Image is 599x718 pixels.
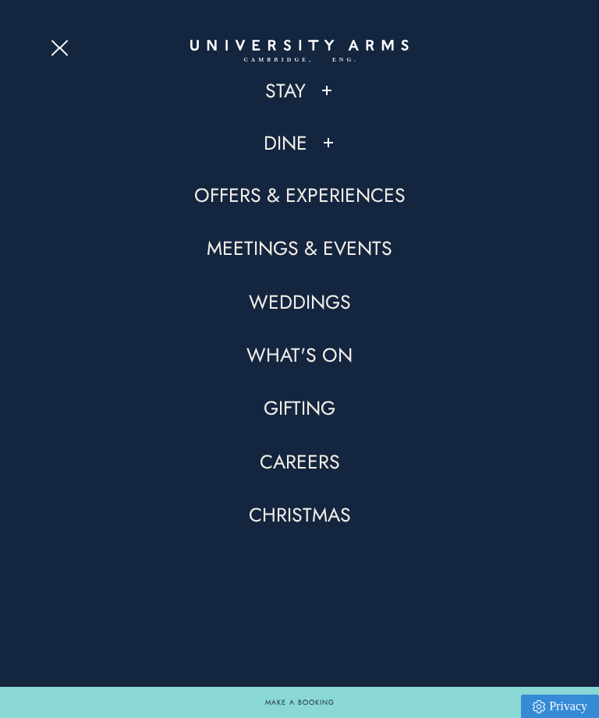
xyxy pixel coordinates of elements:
a: Meetings & Events [207,235,392,261]
a: Dine [264,130,307,156]
button: Show/Hide Child Menu [319,83,335,98]
a: Offers & Experiences [194,182,406,208]
a: Careers [260,449,340,475]
button: Show/Hide Child Menu [321,135,336,150]
span: Make a Booking [265,699,335,706]
a: Weddings [249,289,351,315]
a: Privacy [521,695,599,718]
a: What's On [246,342,353,368]
a: Home [190,40,409,63]
img: Privacy [533,700,545,713]
a: Stay [265,78,306,104]
a: Christmas [249,502,351,528]
a: Gifting [264,395,335,421]
button: Open Menu [50,39,73,51]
